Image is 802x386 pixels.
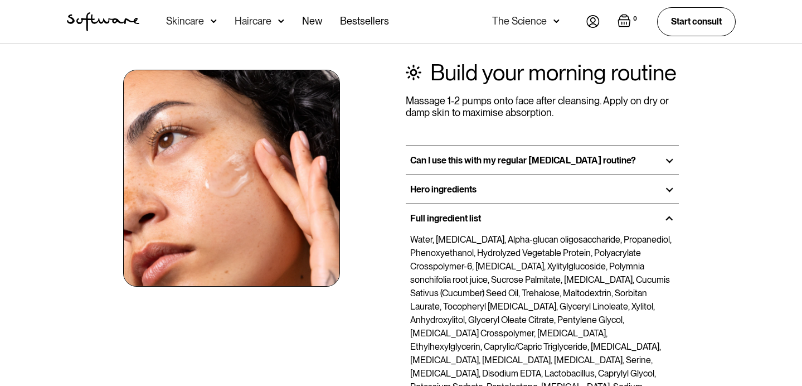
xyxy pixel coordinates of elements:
[406,95,679,119] p: Massage 1-2 pumps onto face after cleansing. Apply on dry or damp skin to maximise absorption.
[657,7,736,36] a: Start consult
[631,14,639,24] div: 0
[410,213,481,224] h3: Full ingredient list
[553,16,560,27] img: arrow down
[410,155,636,166] strong: Can I use this with my regular [MEDICAL_DATA] routine?
[235,16,271,27] div: Haircare
[278,16,284,27] img: arrow down
[618,14,639,30] a: Open empty cart
[430,59,677,86] h2: Build your morning routine
[492,16,547,27] div: The Science
[67,12,139,31] a: home
[410,184,477,195] h3: Hero ingredients
[211,16,217,27] img: arrow down
[67,12,139,31] img: Software Logo
[166,16,204,27] div: Skincare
